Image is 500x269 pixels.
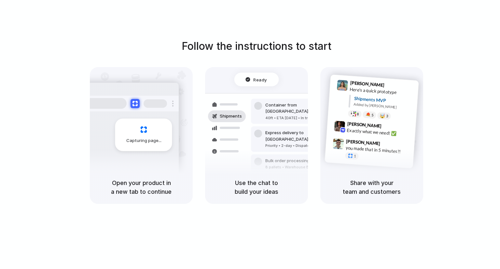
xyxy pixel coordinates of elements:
[265,158,326,164] div: Bulk order processing
[265,115,336,121] div: 40ft • ETA [DATE] • In transit
[328,178,415,196] h5: Share with your team and customers
[380,113,385,118] div: 🤯
[350,86,415,97] div: Here's a quick prototype
[354,102,413,111] div: Added by [PERSON_NAME]
[347,127,412,138] div: Exactly what we need! ✅
[386,114,388,118] span: 3
[345,144,410,155] div: you made that in 5 minutes?!
[354,95,414,106] div: Shipments MVP
[265,143,336,149] div: Priority • 2-day • Dispatched
[182,38,331,54] h1: Follow the instructions to start
[254,76,267,83] span: Ready
[220,113,242,120] span: Shipments
[265,102,336,115] div: Container from [GEOGRAPHIC_DATA]
[357,112,359,116] span: 8
[383,123,397,131] span: 9:42 AM
[382,141,396,149] span: 9:47 AM
[265,130,336,142] div: Express delivery to [GEOGRAPHIC_DATA]
[386,82,400,90] span: 9:41 AM
[350,79,384,89] span: [PERSON_NAME]
[347,120,382,129] span: [PERSON_NAME]
[371,113,374,117] span: 5
[265,164,326,170] div: 8 pallets • Warehouse B • Packed
[126,137,162,144] span: Capturing page
[354,154,356,158] span: 1
[346,137,381,147] span: [PERSON_NAME]
[213,178,300,196] h5: Use the chat to build your ideas
[98,178,185,196] h5: Open your product in a new tab to continue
